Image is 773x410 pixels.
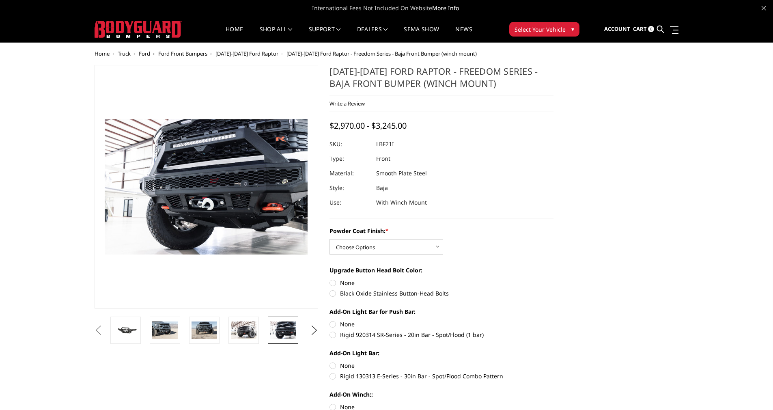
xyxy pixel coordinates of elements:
a: Truck [118,50,131,57]
a: Dealers [357,26,388,42]
a: News [455,26,472,42]
a: [DATE]-[DATE] Ford Raptor [215,50,278,57]
label: Upgrade Button Head Bolt Color: [329,266,553,274]
label: Black Oxide Stainless Button-Head Bolts [329,289,553,298]
a: Home [226,26,243,42]
iframe: Chat Widget [732,371,773,410]
img: 2021-2025 Ford Raptor - Freedom Series - Baja Front Bumper (winch mount) [192,322,217,339]
a: Cart 0 [633,18,654,40]
a: Home [95,50,110,57]
dd: LBF21I [376,137,394,151]
a: 2021-2025 Ford Raptor - Freedom Series - Baja Front Bumper (winch mount) [95,65,319,309]
dd: With Winch Mount [376,195,427,210]
label: Add-On Light Bar for Push Bar: [329,307,553,316]
label: None [329,361,553,370]
a: Account [604,18,630,40]
button: Select Your Vehicle [509,22,579,37]
label: Add-On Winch:: [329,390,553,399]
dt: Type: [329,151,370,166]
img: 2021-2025 Ford Raptor - Freedom Series - Baja Front Bumper (winch mount) [152,322,178,339]
span: Cart [633,25,647,32]
img: 2021-2025 Ford Raptor - Freedom Series - Baja Front Bumper (winch mount) [231,322,256,339]
dt: Material: [329,166,370,181]
span: Select Your Vehicle [515,25,566,34]
label: None [329,320,553,328]
a: Support [309,26,341,42]
dd: Baja [376,181,388,195]
span: 0 [648,26,654,32]
span: $2,970.00 - $3,245.00 [329,120,407,131]
dt: Style: [329,181,370,195]
span: ▾ [571,25,574,33]
label: Rigid 130313 E-Series - 30in Bar - Spot/Flood Combo Pattern [329,372,553,380]
span: Account [604,25,630,32]
img: 2021-2025 Ford Raptor - Freedom Series - Baja Front Bumper (winch mount) [270,322,296,339]
dd: Smooth Plate Steel [376,166,427,181]
a: shop all [260,26,293,42]
label: Rigid 920314 SR-Series - 20in Bar - Spot/Flood (1 bar) [329,330,553,339]
a: SEMA Show [404,26,439,42]
dd: Front [376,151,390,166]
img: BODYGUARD BUMPERS [95,21,182,38]
button: Next [308,324,320,337]
span: [DATE]-[DATE] Ford Raptor - Freedom Series - Baja Front Bumper (winch mount) [286,50,477,57]
label: Powder Coat Finish: [329,227,553,235]
dt: Use: [329,195,370,210]
button: Previous [93,324,105,337]
label: None [329,278,553,287]
a: Ford Front Bumpers [158,50,207,57]
label: Add-On Light Bar: [329,349,553,357]
a: More Info [432,4,459,12]
dt: SKU: [329,137,370,151]
a: Ford [139,50,150,57]
h1: [DATE]-[DATE] Ford Raptor - Freedom Series - Baja Front Bumper (winch mount) [329,65,553,95]
a: Write a Review [329,100,365,107]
